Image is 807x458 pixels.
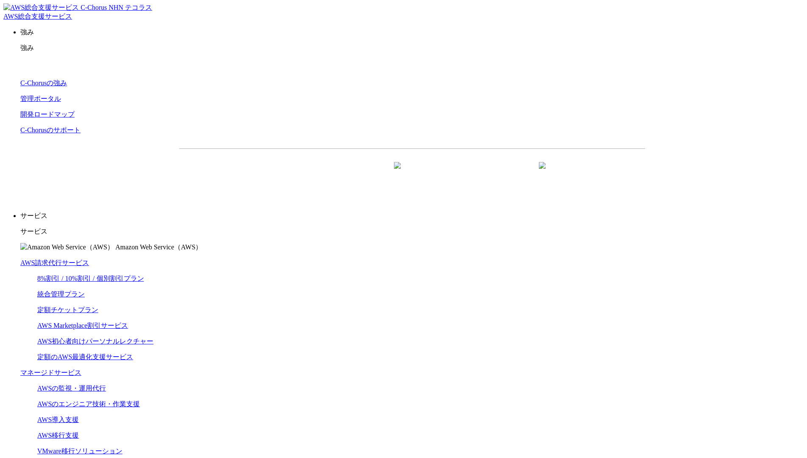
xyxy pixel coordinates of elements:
p: 強み [20,44,804,53]
a: AWS総合支援サービス C-Chorus NHN テコラスAWS総合支援サービス [3,4,152,20]
a: 資料を請求する [272,162,408,184]
p: サービス [20,227,804,236]
a: 8%割引 / 10%割引 / 個別割引プラン [37,275,144,282]
img: 矢印 [539,162,546,184]
a: AWS初心者向けパーソナルレクチャー [37,338,153,345]
a: AWSの監視・運用代行 [37,385,106,392]
a: AWS導入支援 [37,416,79,423]
img: Amazon Web Service（AWS） [20,243,114,252]
a: AWS Marketplace割引サービス [37,322,128,329]
img: AWS総合支援サービス C-Chorus [3,3,107,12]
a: AWS移行支援 [37,432,79,439]
a: まずは相談する [416,162,553,184]
a: 開発ロードマップ [20,111,75,118]
a: 定額のAWS最適化支援サービス [37,353,133,360]
a: C-Chorusのサポート [20,126,80,134]
a: 定額チケットプラン [37,306,98,313]
a: マネージドサービス [20,369,81,376]
a: VMware移行ソリューション [37,447,122,455]
a: AWS請求代行サービス [20,259,89,266]
p: サービス [20,212,804,221]
a: AWSのエンジニア技術・作業支援 [37,400,140,408]
a: 管理ポータル [20,95,61,102]
a: C-Chorusの強み [20,79,67,87]
p: 強み [20,28,804,37]
a: 統合管理プラン [37,290,85,298]
img: 矢印 [394,162,401,184]
span: Amazon Web Service（AWS） [115,243,202,251]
